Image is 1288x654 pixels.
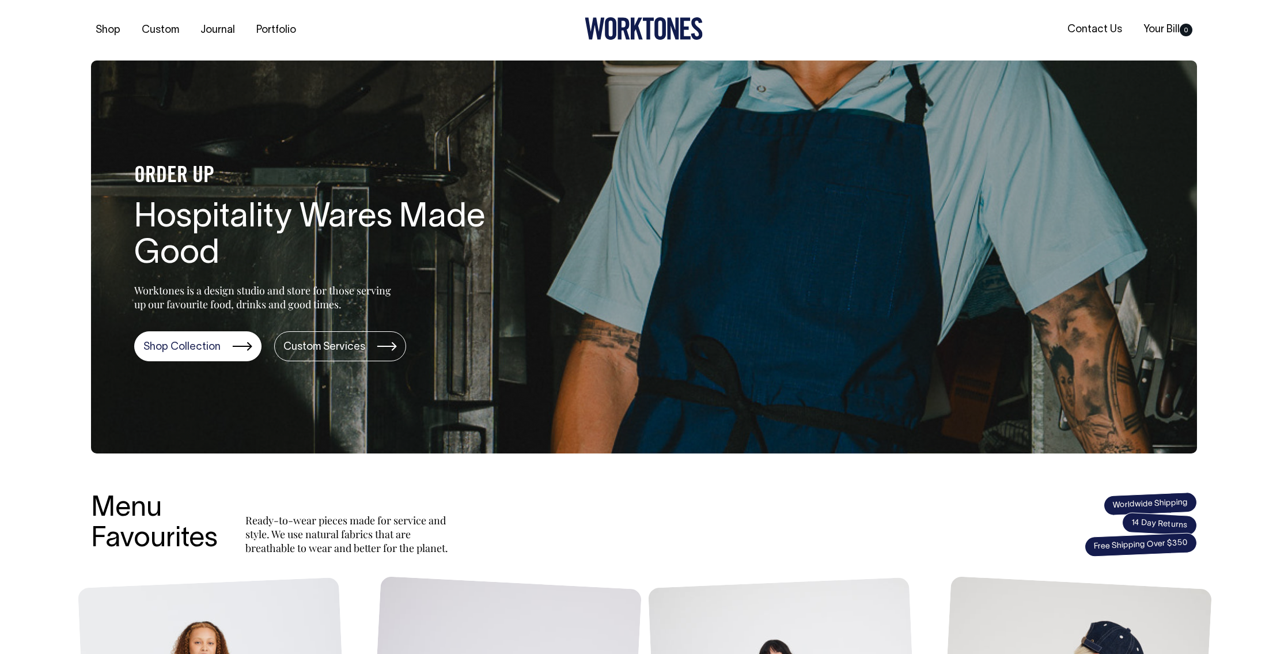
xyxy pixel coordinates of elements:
p: Ready-to-wear pieces made for service and style. We use natural fabrics that are breathable to we... [245,513,453,555]
a: Your Bill0 [1139,20,1197,39]
span: Free Shipping Over $350 [1084,532,1197,557]
a: Custom Services [274,331,406,361]
span: Worldwide Shipping [1103,492,1197,516]
span: 14 Day Returns [1122,512,1198,536]
a: Portfolio [252,21,301,40]
span: 0 [1180,24,1192,36]
p: Worktones is a design studio and store for those serving up our favourite food, drinks and good t... [134,283,396,311]
a: Journal [196,21,240,40]
h1: Hospitality Wares Made Good [134,200,503,274]
h3: Menu Favourites [91,494,218,555]
a: Shop [91,21,125,40]
h4: ORDER UP [134,164,503,188]
a: Shop Collection [134,331,262,361]
a: Custom [137,21,184,40]
a: Contact Us [1063,20,1127,39]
